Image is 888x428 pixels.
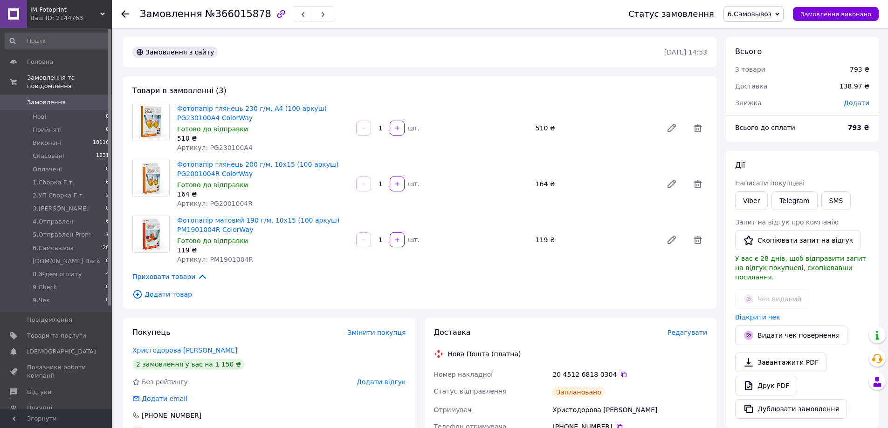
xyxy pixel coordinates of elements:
button: Видати чек повернення [735,326,847,345]
span: [DEMOGRAPHIC_DATA] [27,347,96,356]
span: 0 [106,257,109,265]
span: Приховати товари [132,272,207,282]
span: Замовлення [140,8,202,20]
span: Товари в замовленні (3) [132,86,227,95]
a: Фотопапір глянець 230 г/м, A4 (100 аркуш) PG230100A4 ColorWay [177,105,327,122]
span: 3 товари [735,66,765,73]
span: [DOMAIN_NAME] Back [33,257,100,265]
span: Повідомлення [27,316,72,324]
span: 4 [106,270,109,279]
div: 119 ₴ [177,245,349,255]
span: Змінити покупця [348,329,406,336]
span: Доставка [434,328,471,337]
span: №366015878 [205,8,271,20]
div: Ваш ID: 2144763 [30,14,112,22]
a: Друк PDF [735,376,797,395]
span: 0 [106,126,109,134]
button: Скопіювати запит на відгук [735,231,861,250]
span: Покупці [27,404,52,412]
input: Пошук [5,33,110,49]
span: Артикул: PG230100A4 [177,144,253,151]
span: Оплачені [33,165,62,174]
span: 3.[PERSON_NAME] [33,204,89,213]
span: 2.УП Сборка Г.т. [33,191,84,200]
img: Фотопапір глянець 200 г/м, 10x15 (100 аркуш) PG2001004R ColorWay [133,160,169,197]
span: 18116 [93,139,109,147]
span: Видалити [688,119,707,137]
img: Фотопапір глянець 230 г/м, A4 (100 аркуш) PG230100A4 ColorWay [133,104,169,141]
span: Виконані [33,139,62,147]
span: 9.Чек [33,296,50,305]
div: [PHONE_NUMBER] [141,411,202,420]
a: Фотопапір глянець 200 г/м, 10x15 (100 аркуш) PG2001004R ColorWay [177,161,338,177]
button: Дублювати замовлення [735,399,847,419]
div: 20 4512 6818 0304 [552,370,707,379]
span: 8.Ждем оплату [33,270,82,279]
span: 0 [106,204,109,213]
span: Готово до відправки [177,181,248,189]
span: ІМ Fotoprint [30,6,100,14]
div: 164 ₴ [532,177,659,190]
div: 138.97 ₴ [834,76,875,96]
span: Без рейтингу [142,378,188,386]
span: Артикул: PG2001004R [177,200,253,207]
button: SMS [821,191,851,210]
span: Написати покупцеві [735,179,805,187]
span: Відгуки [27,388,51,396]
span: 6 [106,178,109,187]
span: 1.Сборка Г.т. [33,178,74,187]
div: Замовлення з сайту [132,47,218,58]
div: 793 ₴ [850,65,869,74]
a: Фотопапір матовий 190 г/м, 10x15 (100 аркуш) PM1901004R ColorWay [177,217,339,233]
a: Христодорова [PERSON_NAME] [132,346,237,354]
a: Telegram [771,191,817,210]
span: Запит на відгук про компанію [735,218,839,226]
span: 6.Самовывоз [33,244,74,252]
div: Повернутися назад [121,9,129,19]
a: Редагувати [662,231,681,249]
span: Статус відправлення [434,387,507,395]
span: Отримувач [434,406,472,414]
button: Замовлення виконано [793,7,879,21]
div: 510 ₴ [532,122,659,135]
span: 2 [106,191,109,200]
div: Христодорова [PERSON_NAME] [551,401,709,418]
div: Статус замовлення [628,9,714,19]
div: Нова Пошта (платна) [446,349,523,359]
span: 20 [103,244,109,252]
div: 2 замовлення у вас на 1 150 ₴ [132,359,245,370]
span: Додати [844,99,869,107]
span: 0 [106,283,109,292]
a: Viber [735,191,768,210]
time: [DATE] 14:53 [664,48,707,56]
span: Всього до сплати [735,124,795,131]
span: Номер накладної [434,371,493,378]
div: шт. [406,123,420,133]
a: Відкрити чек [735,313,780,321]
b: 793 ₴ [848,124,869,131]
span: Видалити [688,231,707,249]
span: 4.Отправлен [33,217,73,226]
span: Артикул: PM1901004R [177,256,253,263]
span: 6 [106,217,109,226]
span: У вас є 28 днів, щоб відправити запит на відгук покупцеві, скопіювавши посилання. [735,255,866,281]
span: Всього [735,47,762,56]
span: 6.Самовывоз [728,10,771,18]
div: Заплановано [552,387,605,398]
div: Додати email [131,394,188,403]
img: Фотопапір матовий 190 г/м, 10x15 (100 аркуш) PM1901004R ColorWay [133,216,169,252]
span: Видалити [688,175,707,193]
span: Додати відгук [357,378,406,386]
span: 0 [106,113,109,121]
span: Редагувати [668,329,707,336]
div: 510 ₴ [177,134,349,143]
div: шт. [406,235,420,245]
a: Завантажити PDF [735,353,826,372]
span: Головна [27,58,53,66]
div: 119 ₴ [532,233,659,246]
div: шт. [406,179,420,189]
span: Показники роботи компанії [27,363,86,380]
span: 0 [106,165,109,174]
span: 0 [106,296,109,305]
span: Замовлення та повідомлення [27,74,112,90]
